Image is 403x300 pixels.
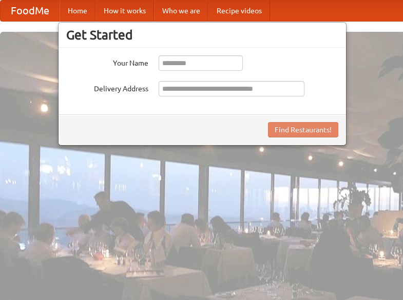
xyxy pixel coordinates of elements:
[66,81,148,94] label: Delivery Address
[95,1,154,21] a: How it works
[66,27,338,43] h3: Get Started
[60,1,95,21] a: Home
[154,1,208,21] a: Who we are
[208,1,270,21] a: Recipe videos
[268,122,338,137] button: Find Restaurants!
[1,1,60,21] a: FoodMe
[66,55,148,68] label: Your Name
